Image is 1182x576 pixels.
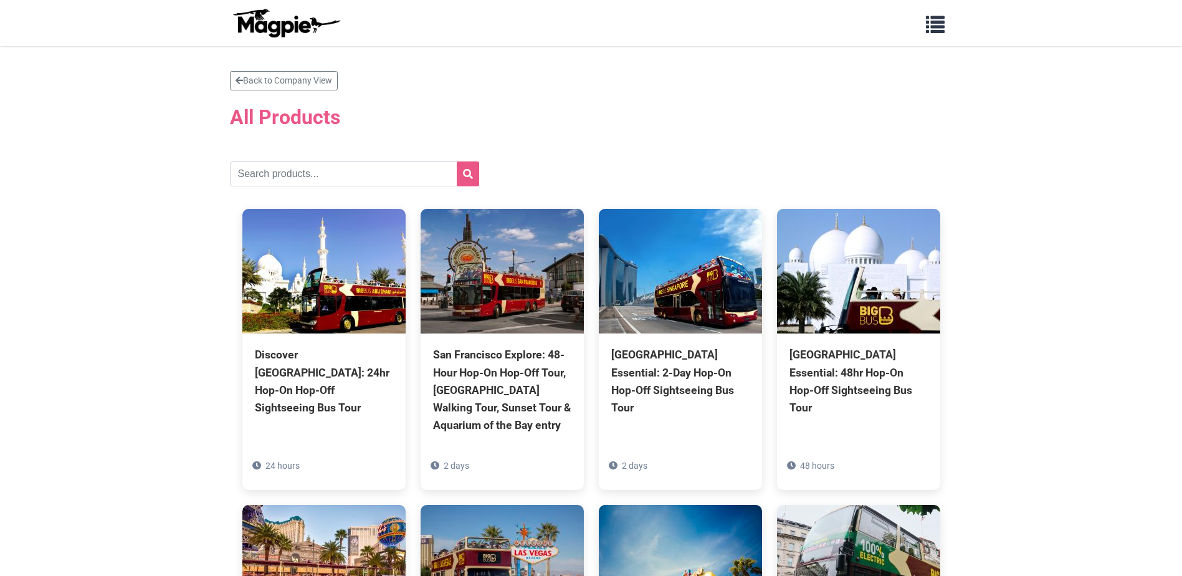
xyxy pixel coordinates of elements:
[800,461,834,471] span: 48 hours
[622,461,647,471] span: 2 days
[230,71,338,90] a: Back to Company View
[230,8,342,38] img: logo-ab69f6fb50320c5b225c76a69d11143b.png
[777,209,940,473] a: [GEOGRAPHIC_DATA] Essential: 48hr Hop-On Hop-Off Sightseeing Bus Tour 48 hours
[433,346,571,434] div: San Francisco Explore: 48-Hour Hop-On Hop-Off Tour, [GEOGRAPHIC_DATA] Walking Tour, Sunset Tour &...
[421,209,584,490] a: San Francisco Explore: 48-Hour Hop-On Hop-Off Tour, [GEOGRAPHIC_DATA] Walking Tour, Sunset Tour &...
[789,346,928,416] div: [GEOGRAPHIC_DATA] Essential: 48hr Hop-On Hop-Off Sightseeing Bus Tour
[265,461,300,471] span: 24 hours
[421,209,584,334] img: San Francisco Explore: 48-Hour Hop-On Hop-Off Tour, Chinatown Walking Tour, Sunset Tour & Aquariu...
[599,209,762,473] a: [GEOGRAPHIC_DATA] Essential: 2-Day Hop-On Hop-Off Sightseeing Bus Tour 2 days
[444,461,469,471] span: 2 days
[599,209,762,334] img: Singapore Essential: 2-Day Hop-On Hop-Off Sightseeing Bus Tour
[242,209,406,473] a: Discover [GEOGRAPHIC_DATA]: 24hr Hop-On Hop-Off Sightseeing Bus Tour 24 hours
[242,209,406,334] img: Discover Abu Dhabi: 24hr Hop-On Hop-Off Sightseeing Bus Tour
[230,161,479,186] input: Search products...
[777,209,940,334] img: Abu Dhabi Essential: 48hr Hop-On Hop-Off Sightseeing Bus Tour
[255,346,393,416] div: Discover [GEOGRAPHIC_DATA]: 24hr Hop-On Hop-Off Sightseeing Bus Tour
[611,346,750,416] div: [GEOGRAPHIC_DATA] Essential: 2-Day Hop-On Hop-Off Sightseeing Bus Tour
[230,98,953,137] h2: All Products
